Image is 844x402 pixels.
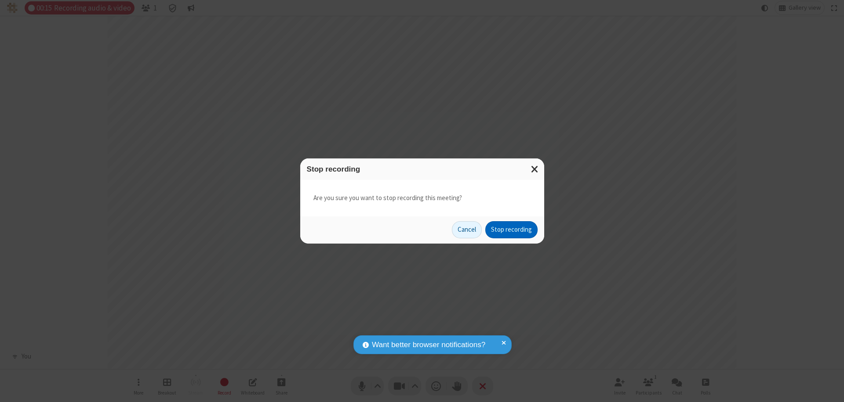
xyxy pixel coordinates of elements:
button: Cancel [452,221,482,239]
div: Are you sure you want to stop recording this meeting? [300,180,544,216]
button: Stop recording [485,221,538,239]
span: Want better browser notifications? [372,339,485,351]
button: Close modal [526,158,544,180]
h3: Stop recording [307,165,538,173]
